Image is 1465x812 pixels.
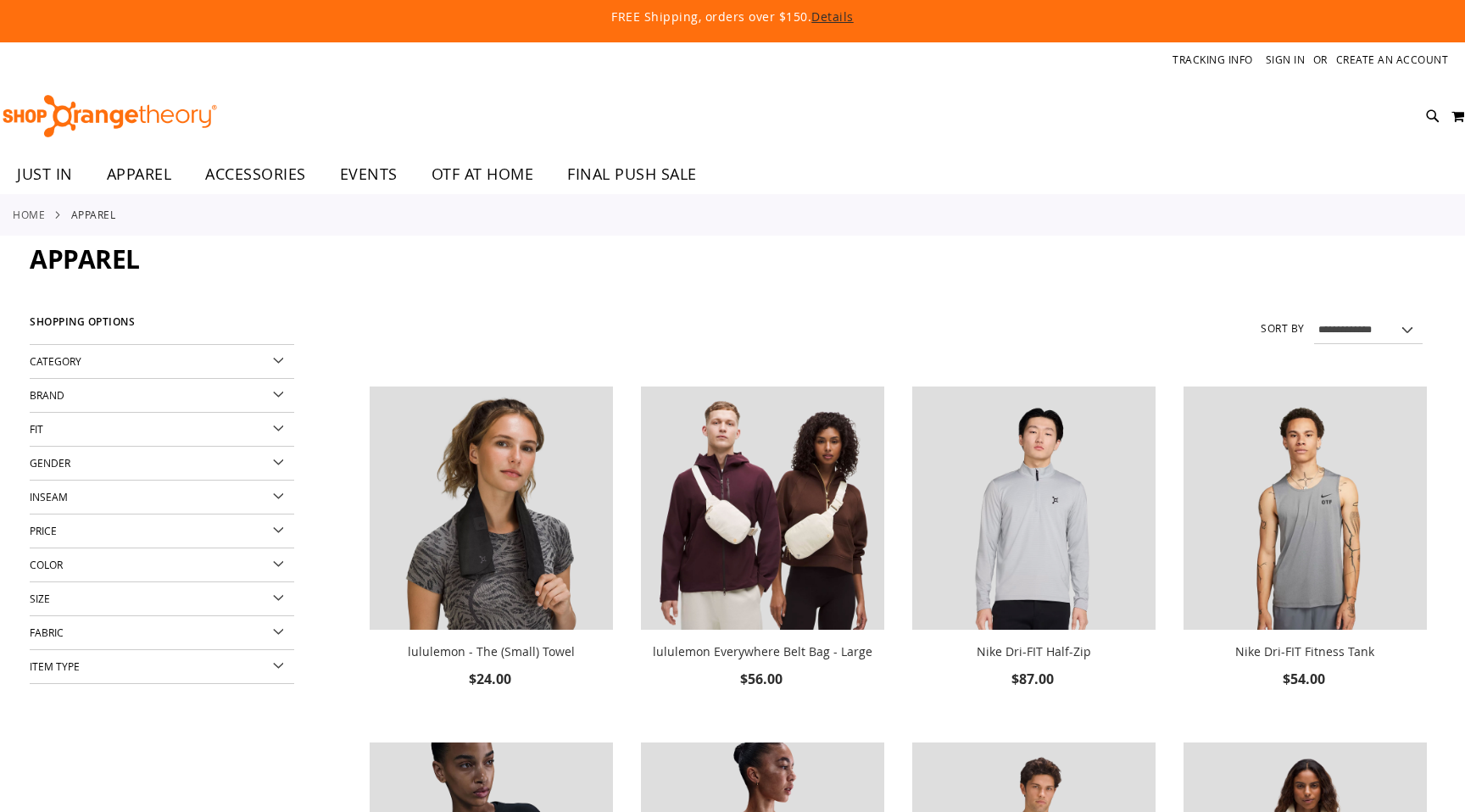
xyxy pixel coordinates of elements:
[632,378,893,734] div: product
[977,643,1091,659] a: Nike Dri-FIT Half-Zip
[323,155,415,194] a: EVENTS
[71,207,116,222] strong: APPAREL
[30,626,64,639] span: Fabric
[30,592,50,605] span: Size
[30,558,63,571] span: Color
[30,582,294,616] div: Size
[30,242,140,276] span: APPAREL
[1283,670,1328,688] span: $54.00
[30,514,294,548] div: Price
[1175,378,1435,734] div: product
[224,8,1241,25] p: FREE Shipping, orders over $150.
[432,155,534,193] span: OTF AT HOME
[90,155,189,193] a: APPAREL
[30,447,294,481] div: Gender
[30,413,294,447] div: Fit
[469,670,514,688] span: $24.00
[653,643,872,659] a: lululemon Everywhere Belt Bag - Large
[740,670,785,688] span: $56.00
[567,155,697,193] span: FINAL PUSH SALE
[30,388,64,402] span: Brand
[811,8,854,25] a: Details
[30,650,294,684] div: Item Type
[1266,53,1306,67] a: Sign In
[912,387,1156,630] img: Nike Dri-FIT Half-Zip
[30,524,57,537] span: Price
[13,207,45,222] a: Home
[30,490,68,503] span: Inseam
[1336,53,1449,67] a: Create an Account
[188,155,323,194] a: ACCESSORIES
[30,422,43,436] span: Fit
[30,379,294,413] div: Brand
[904,378,1164,734] div: product
[30,345,294,379] div: Category
[30,548,294,582] div: Color
[30,616,294,650] div: Fabric
[30,659,80,673] span: Item Type
[415,155,551,194] a: OTF AT HOME
[1173,53,1253,67] a: Tracking Info
[30,354,81,368] span: Category
[370,387,613,630] img: lululemon - The (Small) Towel
[1235,643,1374,659] a: Nike Dri-FIT Fitness Tank
[1184,387,1427,630] img: Nike Dri-FIT Fitness Tank
[30,481,294,514] div: Inseam
[30,456,70,470] span: Gender
[107,155,172,193] span: APPAREL
[641,387,884,630] img: lululemon Everywhere Belt Bag - Large
[408,643,575,659] a: lululemon - The (Small) Towel
[641,387,884,633] a: lululemon Everywhere Belt Bag - Large
[1261,321,1305,336] label: Sort By
[370,387,613,633] a: lululemon - The (Small) Towel
[912,387,1156,633] a: Nike Dri-FIT Half-Zip
[17,155,73,193] span: JUST IN
[340,155,398,193] span: EVENTS
[550,155,714,194] a: FINAL PUSH SALE
[205,155,306,193] span: ACCESSORIES
[30,309,294,345] strong: Shopping Options
[1011,670,1056,688] span: $87.00
[1184,387,1427,633] a: Nike Dri-FIT Fitness Tank
[361,378,621,734] div: product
